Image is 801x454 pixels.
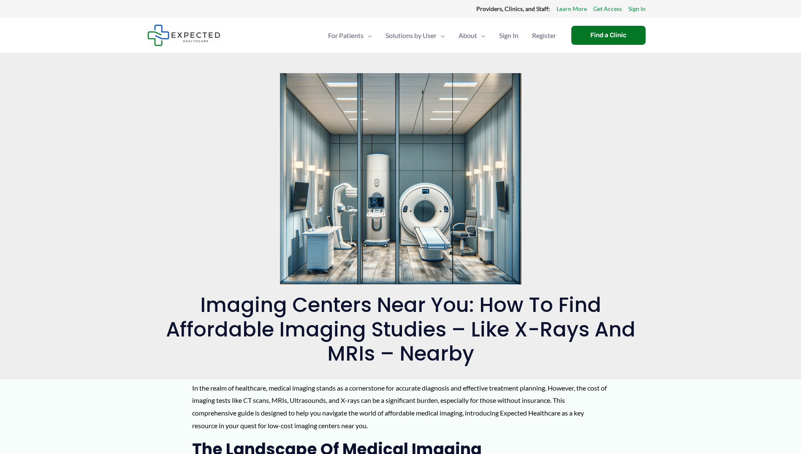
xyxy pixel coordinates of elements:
[321,21,563,50] nav: Primary Site Navigation
[379,21,452,50] a: Solutions by UserMenu Toggle
[628,3,646,14] a: Sign In
[476,5,550,12] strong: Providers, Clinics, and Staff:
[499,21,519,50] span: Sign In
[192,382,609,432] p: In the realm of healthcare, medical imaging stands as a cornerstone for accurate diagnosis and ef...
[593,3,622,14] a: Get Access
[437,21,445,50] span: Menu Toggle
[557,3,587,14] a: Learn More
[328,21,364,50] span: For Patients
[571,26,646,45] a: Find a Clinic
[477,21,486,50] span: Menu Toggle
[147,293,654,366] h1: Imaging Centers Near You: How to Find Affordable Imaging Studies – like X-Rays and MRIs – Nearby
[364,21,372,50] span: Menu Toggle
[147,25,220,46] img: Expected Healthcare Logo - side, dark font, small
[280,73,521,284] img: a photo-realistic image that represents a modern medical imaging center with various rooms labele...
[492,21,525,50] a: Sign In
[452,21,492,50] a: AboutMenu Toggle
[532,21,556,50] span: Register
[386,21,437,50] span: Solutions by User
[321,21,379,50] a: For PatientsMenu Toggle
[525,21,563,50] a: Register
[459,21,477,50] span: About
